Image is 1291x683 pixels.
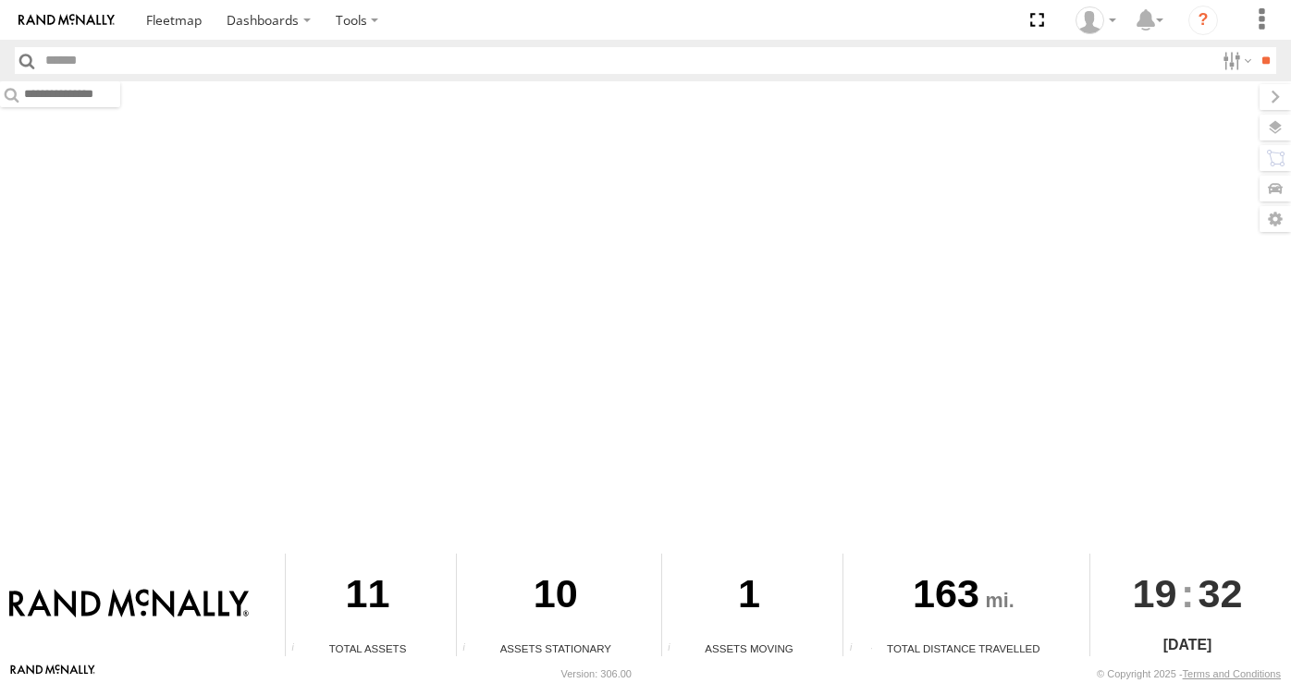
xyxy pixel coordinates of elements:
div: Valeo Dash [1069,6,1123,34]
div: : [1090,554,1284,633]
img: Rand McNally [9,589,249,620]
label: Search Filter Options [1215,47,1255,74]
div: Version: 306.00 [561,668,632,679]
div: 163 [843,554,1083,640]
div: Total number of assets current in transit. [662,642,690,656]
div: 1 [662,554,837,640]
i: ? [1188,6,1218,35]
div: © Copyright 2025 - [1097,668,1281,679]
div: Total number of Enabled Assets [286,642,314,656]
a: Terms and Conditions [1183,668,1281,679]
img: rand-logo.svg [18,14,115,27]
div: Total Assets [286,640,449,656]
div: Total distance travelled by all assets within specified date range and applied filters [843,642,871,656]
span: 32 [1199,554,1243,633]
div: Total Distance Travelled [843,640,1083,656]
a: Visit our Website [10,665,95,683]
label: Map Settings [1260,206,1291,232]
div: 11 [286,554,449,640]
div: 10 [457,554,654,640]
div: Assets Stationary [457,640,654,656]
span: 19 [1133,554,1177,633]
div: Assets Moving [662,640,837,656]
div: [DATE] [1090,634,1284,656]
div: Total number of assets current stationary. [457,642,485,656]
